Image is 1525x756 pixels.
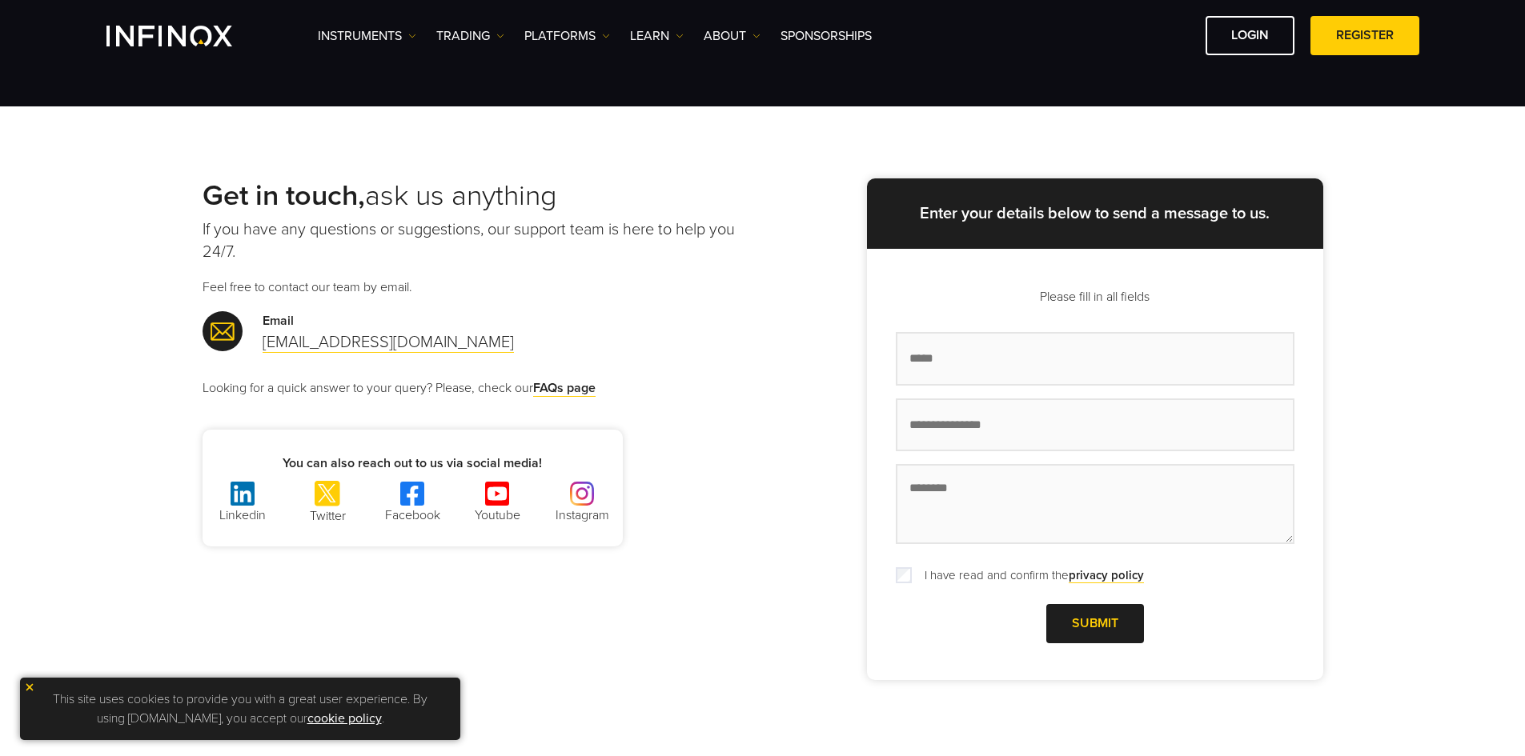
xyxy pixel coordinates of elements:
label: I have read and confirm the [915,566,1144,585]
strong: Email [263,313,294,329]
p: Please fill in all fields [896,287,1294,306]
a: Instruments [318,26,416,46]
p: Instagram [542,506,622,525]
a: Learn [630,26,684,46]
a: cookie policy [307,710,382,726]
p: Twitter [287,506,367,526]
p: Facebook [372,506,452,525]
a: INFINOX Logo [106,26,270,46]
img: yellow close icon [24,682,35,693]
a: LOGIN [1206,16,1294,55]
p: Linkedin [203,506,283,525]
p: If you have any questions or suggestions, our support team is here to help you 24/7. [203,218,763,263]
a: privacy policy [1069,568,1144,583]
a: SPONSORSHIPS [781,26,872,46]
a: ABOUT [704,26,760,46]
a: PLATFORMS [524,26,610,46]
p: Youtube [457,506,537,525]
a: REGISTER [1310,16,1419,55]
p: This site uses cookies to provide you with a great user experience. By using [DOMAIN_NAME], you a... [28,686,452,732]
strong: Get in touch, [203,178,365,213]
a: Submit [1046,604,1144,643]
strong: You can also reach out to us via social media! [283,455,542,471]
p: Feel free to contact our team by email. [203,278,763,297]
p: Looking for a quick answer to your query? Please, check our [203,378,763,398]
a: TRADING [436,26,504,46]
a: [EMAIL_ADDRESS][DOMAIN_NAME] [263,333,514,353]
a: FAQs page [533,380,596,397]
strong: Enter your details below to send a message to us. [920,204,1270,223]
h2: ask us anything [203,178,763,214]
